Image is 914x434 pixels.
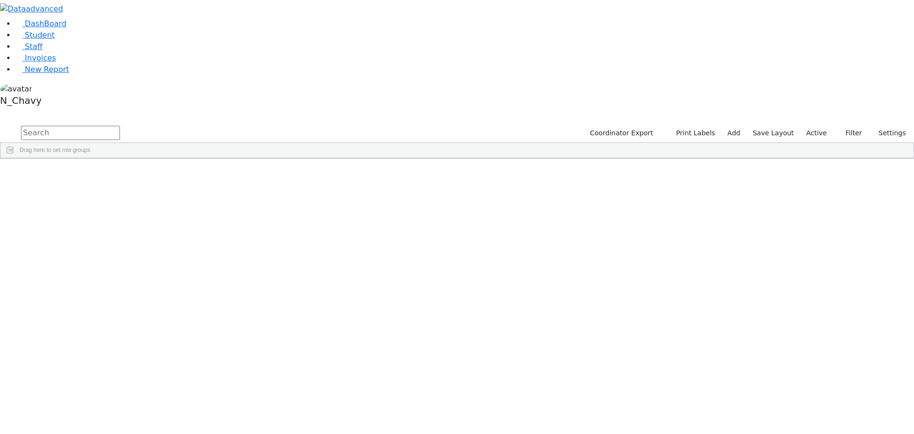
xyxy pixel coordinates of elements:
[15,42,42,51] a: Staff
[25,42,42,51] span: Staff
[802,126,831,141] label: Active
[20,147,90,153] span: Drag here to set row groups
[833,126,866,141] button: Filter
[15,53,56,62] a: Invoices
[21,126,120,140] input: Search
[25,53,56,62] span: Invoices
[15,30,55,40] a: Student
[748,126,798,141] button: Save Layout
[25,30,55,40] span: Student
[723,126,745,141] a: Add
[25,19,67,28] span: DashBoard
[866,126,910,141] button: Settings
[15,65,69,74] a: New Report
[584,126,657,141] button: Coordinator Export
[15,19,67,28] a: DashBoard
[25,65,69,74] span: New Report
[665,126,719,141] button: Print Labels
